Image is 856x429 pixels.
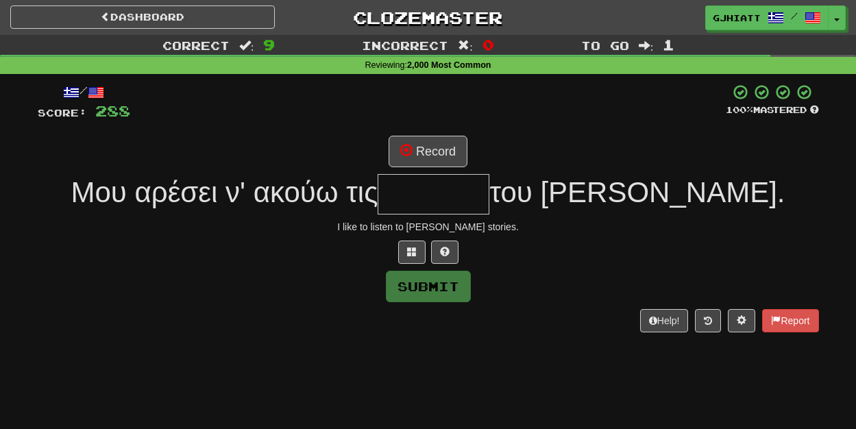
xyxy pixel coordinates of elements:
div: I like to listen to [PERSON_NAME] stories. [38,220,819,234]
span: Μου αρέσει ν' ακούω τις [71,176,378,208]
span: : [639,40,654,51]
span: Score: [38,107,87,119]
span: gjhiatt [713,12,761,24]
button: Round history (alt+y) [695,309,721,332]
a: gjhiatt / [705,5,829,30]
span: Correct [162,38,230,52]
span: 100 % [726,104,753,115]
span: / [791,11,798,21]
span: To go [581,38,629,52]
span: του [PERSON_NAME]. [489,176,785,208]
div: Mastered [726,104,819,117]
button: Single letter hint - you only get 1 per sentence and score half the points! alt+h [431,241,458,264]
span: 0 [482,36,494,53]
div: / [38,84,130,101]
span: Incorrect [362,38,448,52]
span: : [458,40,473,51]
a: Clozemaster [295,5,560,29]
span: : [239,40,254,51]
button: Submit [386,271,471,302]
button: Report [762,309,818,332]
span: 9 [263,36,275,53]
button: Switch sentence to multiple choice alt+p [398,241,426,264]
span: 1 [663,36,674,53]
strong: 2,000 Most Common [407,60,491,70]
button: Record [389,136,467,167]
a: Dashboard [10,5,275,29]
button: Help! [640,309,689,332]
span: 288 [95,102,130,119]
